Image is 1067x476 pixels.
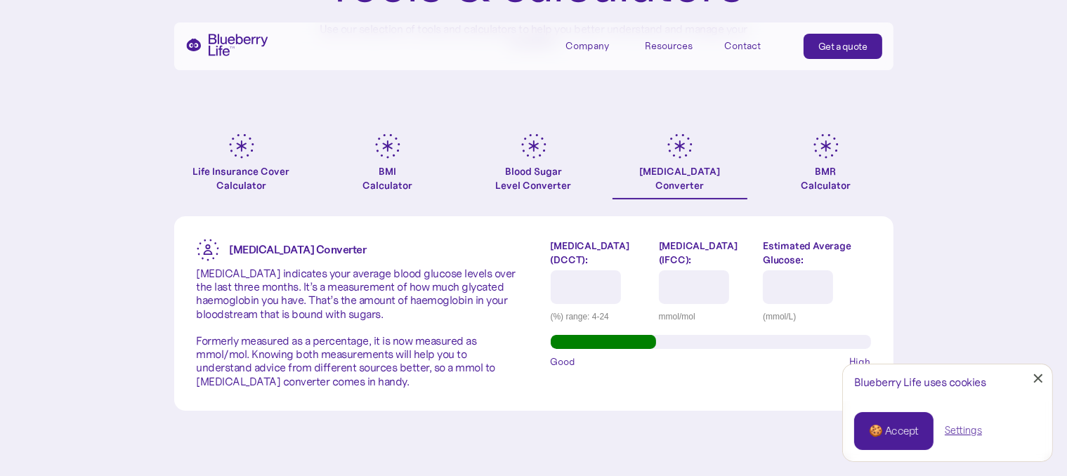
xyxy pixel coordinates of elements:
div: Company [565,40,609,52]
div: mmol/mol [659,310,752,324]
a: 🍪 Accept [854,412,934,450]
div: Resources [645,34,708,57]
label: [MEDICAL_DATA] (IFCC): [659,239,752,267]
div: Contact [724,40,761,52]
label: [MEDICAL_DATA] (DCCT): [551,239,648,267]
a: Blood SugarLevel Converter [466,133,601,199]
div: Blueberry Life uses cookies [854,376,1041,389]
strong: [MEDICAL_DATA] Converter [230,242,367,256]
div: BMR Calculator [801,164,851,192]
div: Get a quote [818,39,868,53]
a: Settings [945,423,982,438]
span: High [850,355,871,369]
a: Life Insurance Cover Calculator [174,133,309,199]
a: BMICalculator [320,133,455,199]
a: home [185,34,268,56]
a: Close Cookie Popup [1024,364,1052,392]
div: Resources [645,40,693,52]
div: (mmol/L) [763,310,870,324]
div: Company [565,34,629,57]
div: Blood Sugar Level Converter [496,164,572,192]
a: [MEDICAL_DATA]Converter [613,133,747,199]
a: Contact [724,34,787,57]
label: Estimated Average Glucose: [763,239,870,267]
div: BMI Calculator [362,164,412,192]
div: Life Insurance Cover Calculator [174,164,309,192]
div: [MEDICAL_DATA] Converter [639,164,720,192]
div: (%) range: 4-24 [551,310,648,324]
a: Get a quote [804,34,882,59]
span: Good [551,355,576,369]
div: 🍪 Accept [869,423,919,439]
p: [MEDICAL_DATA] indicates your average blood glucose levels over the last three months. It’s a mea... [197,267,517,388]
a: BMRCalculator [759,133,893,199]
